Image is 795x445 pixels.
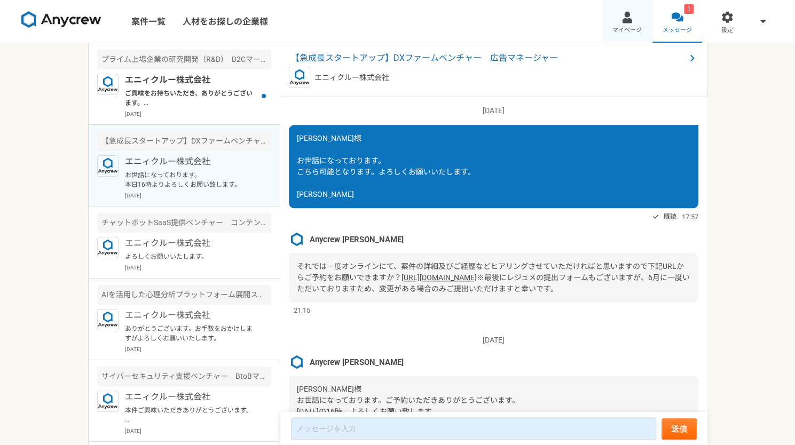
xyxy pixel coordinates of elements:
[97,391,119,412] img: logo_text_blue_01.png
[663,26,692,35] span: メッセージ
[97,367,271,386] div: サイバーセキュリティ支援ベンチャー BtoBマーケティング
[662,418,697,440] button: 送信
[125,192,271,200] p: [DATE]
[97,131,271,151] div: 【急成長スタートアップ】DXファームベンチャー 広告マネージャー
[21,11,101,28] img: 8DqYSo04kwAAAAASUVORK5CYII=
[125,345,271,353] p: [DATE]
[310,234,404,245] span: Anycrew [PERSON_NAME]
[289,354,305,370] img: %E3%82%B9%E3%82%AF%E3%83%AA%E3%83%BC%E3%83%B3%E3%82%B7%E3%83%A7%E3%83%83%E3%83%88_2025-08-07_21.4...
[125,309,257,322] p: エニィクルー株式会社
[402,273,477,282] a: [URL][DOMAIN_NAME]
[97,213,271,233] div: チャットボットSaaS提供ベンチャー コンテンツマーケター
[97,309,119,330] img: logo_text_blue_01.png
[297,134,475,198] span: [PERSON_NAME]様 お世話になっております。 こちら可能となります。よろしくお願いいたします。 [PERSON_NAME]
[684,4,694,14] div: 1
[125,170,257,189] p: お世話になっております。 本日16時よりよろしくお願い致します。
[97,50,271,69] div: プライム上場企業の研究開発（R&D） D2Cマーケティング施策の実行・改善
[125,406,257,425] p: 本件ご興味いただきありがとうございます。 こちら現在、別の方で進んでいる案件となり、ご紹介がその方いかんでのご紹介となりそうです。 ご応募いただいた中ですみません。 別件などありましたらご紹介さ...
[125,237,257,250] p: エニィクルー株式会社
[97,285,271,305] div: AIを活用した心理分析プラットフォーム展開スタートアップ マーケティング企画運用
[289,335,698,346] p: [DATE]
[125,427,271,435] p: [DATE]
[612,26,642,35] span: マイページ
[125,324,257,343] p: ありがとうございます。お手数をおかけしますがよろしくお願いいたします。
[97,155,119,177] img: logo_text_blue_01.png
[125,391,257,403] p: エニィクルー株式会社
[125,264,271,272] p: [DATE]
[289,232,305,248] img: %E3%82%B9%E3%82%AF%E3%83%AA%E3%83%BC%E3%83%B3%E3%82%B7%E3%83%A7%E3%83%83%E3%83%88_2025-08-07_21.4...
[97,74,119,95] img: logo_text_blue_01.png
[125,89,257,108] p: ご興味をお持ちいただき、ありがとうございます。 インフルエンサーマーケティングや、D2Cマーケティングのご経験など、必須項目につきましては、いかがでしょうか？
[97,237,119,258] img: logo_text_blue_01.png
[682,212,698,222] span: 17:57
[289,67,310,88] img: logo_text_blue_01.png
[125,74,257,86] p: エニィクルー株式会社
[291,52,686,65] span: 【急成長スタートアップ】DXファームベンチャー 広告マネージャー
[125,155,257,168] p: エニィクルー株式会社
[297,273,690,293] span: ※最後にレジュメの提出フォームもございますが、6月に一度いただいておりますため、変更がある場合のみご提出いただけますと幸いです。
[125,252,257,261] p: よろしくお願いいたします。
[721,26,733,35] span: 設定
[294,305,310,315] span: 21:15
[289,105,698,116] p: [DATE]
[664,210,676,223] span: 既読
[310,356,404,368] span: Anycrew [PERSON_NAME]
[125,110,271,118] p: [DATE]
[314,72,389,83] p: エニィクルー株式会社
[297,262,684,282] span: それでは一度オンラインにて、案件の詳細及びご経歴などヒアリングさせていただければと思いますので下記URLからご予約をお願いできますか？
[297,385,519,416] span: [PERSON_NAME]様 お世話になっております。ご予約いただきありがとうございます。 [DATE]の16時、よろしくお願い致します。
